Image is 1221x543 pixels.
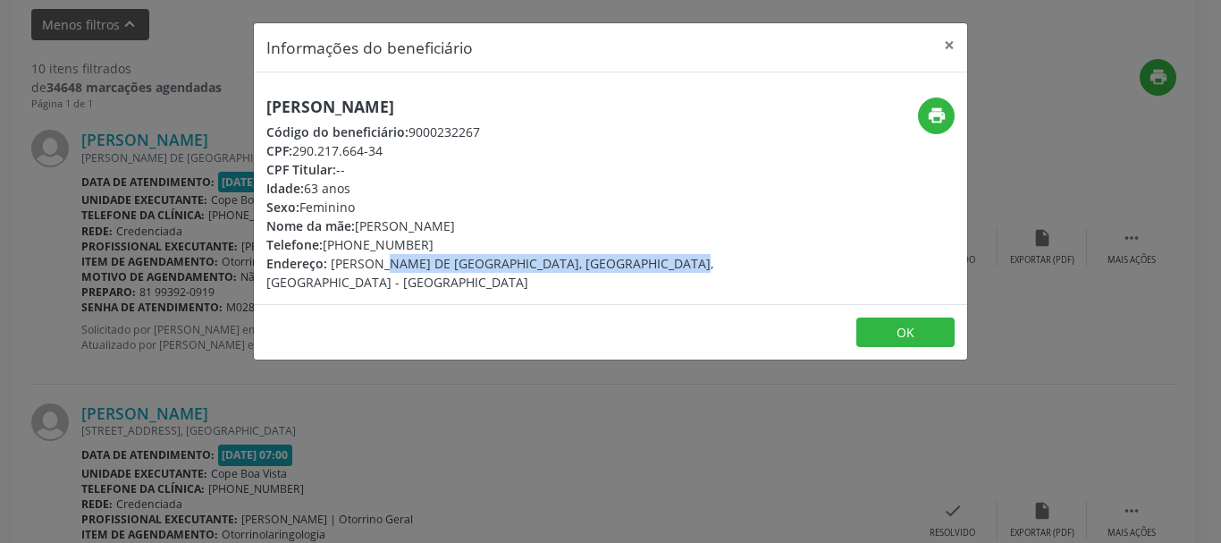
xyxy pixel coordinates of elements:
[927,106,947,125] i: print
[266,217,355,234] span: Nome da mãe:
[266,255,327,272] span: Endereço:
[266,236,323,253] span: Telefone:
[266,123,408,140] span: Código do beneficiário:
[266,161,336,178] span: CPF Titular:
[266,123,717,141] div: 9000232267
[266,255,713,291] span: [PERSON_NAME] DE [GEOGRAPHIC_DATA], [GEOGRAPHIC_DATA], [GEOGRAPHIC_DATA] - [GEOGRAPHIC_DATA]
[266,198,717,216] div: Feminino
[266,142,292,159] span: CPF:
[266,98,717,116] h5: [PERSON_NAME]
[266,216,717,235] div: [PERSON_NAME]
[918,98,955,134] button: print
[266,179,717,198] div: 63 anos
[266,160,717,179] div: --
[266,199,299,216] span: Sexo:
[266,180,304,197] span: Idade:
[266,235,717,254] div: [PHONE_NUMBER]
[931,23,967,67] button: Close
[856,318,955,348] button: OK
[266,36,473,59] h5: Informações do beneficiário
[266,141,717,160] div: 290.217.664-34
